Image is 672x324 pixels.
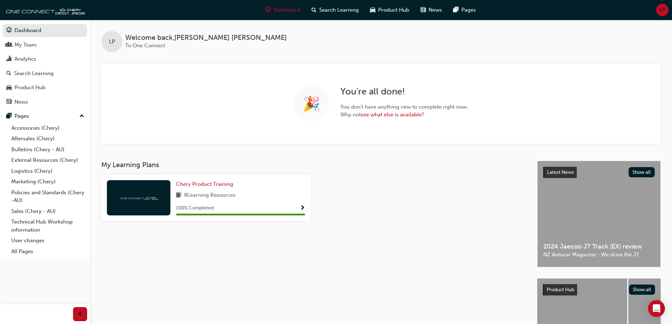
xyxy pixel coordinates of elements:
span: search-icon [311,6,316,14]
span: Search Learning [319,6,359,14]
a: Bulletins (Chery - AU) [8,144,87,155]
a: car-iconProduct Hub [364,3,415,17]
a: news-iconNews [415,3,448,17]
button: LP [656,4,668,16]
span: pages-icon [453,6,459,14]
a: Technical Hub Workshop information [8,216,87,235]
a: see what else is available? [361,111,424,118]
a: Marketing (Chery) [8,176,87,187]
a: Logistics (Chery) [8,166,87,177]
span: 8 Learning Resources [184,191,236,200]
span: search-icon [6,71,11,77]
a: search-iconSearch Learning [306,3,364,17]
span: car-icon [6,85,12,91]
span: You don ' t have anything new to complete right now. [340,103,468,111]
span: people-icon [6,42,12,48]
a: Analytics [3,53,87,66]
span: Product Hub [547,287,574,293]
span: up-icon [79,112,84,121]
div: Analytics [14,55,36,63]
div: Open Intercom Messenger [648,300,665,317]
a: Product Hub [3,81,87,94]
a: Dashboard [3,24,87,37]
span: LP [109,38,115,46]
span: 100 % Completed [176,204,214,212]
a: Chery Product Training [176,180,236,188]
span: Pages [461,6,476,14]
span: Chery Product Training [176,181,233,187]
a: External Resources (Chery) [8,155,87,166]
div: My Team [14,41,37,49]
span: NZ Autocar Magazine - We drive the J7. [543,251,655,259]
button: Show all [629,167,655,177]
span: news-icon [6,99,12,105]
button: Pages [3,110,87,123]
a: Product HubShow all [543,284,655,295]
h3: My Learning Plans [101,161,526,169]
button: Show Progress [300,204,305,213]
a: All Pages [8,246,87,257]
div: Product Hub [14,84,46,92]
img: oneconnect [119,194,158,201]
span: book-icon [176,191,181,200]
span: 2024 Jaecoo J7 Track (EX) review [543,243,655,251]
a: User changes [8,235,87,246]
span: News [429,6,442,14]
span: news-icon [420,6,426,14]
a: pages-iconPages [448,3,482,17]
span: pages-icon [6,113,12,120]
div: Pages [14,112,29,120]
span: guage-icon [265,6,271,14]
a: Search Learning [3,67,87,80]
span: guage-icon [6,27,12,34]
span: Why not [340,111,468,119]
a: News [3,96,87,109]
button: DashboardMy TeamAnalyticsSearch LearningProduct HubNews [3,23,87,110]
div: Search Learning [14,69,54,78]
span: 🎉 [303,100,320,108]
span: Latest News [547,169,574,175]
a: Accessories (Chery) [8,123,87,134]
a: Latest NewsShow all [543,167,655,178]
span: LP [659,6,665,14]
img: oneconnect [4,3,85,17]
a: Aftersales (Chery) [8,133,87,144]
a: Sales (Chery - AU) [8,206,87,217]
span: Show Progress [300,205,305,212]
a: Latest NewsShow all2024 Jaecoo J7 Track (EX) reviewNZ Autocar Magazine - We drive the J7. [537,161,661,267]
h2: You ' re all done! [340,86,468,97]
span: Product Hub [378,6,409,14]
span: car-icon [370,6,375,14]
a: My Team [3,38,87,51]
a: Policies and Standards (Chery -AU) [8,187,87,206]
span: chart-icon [6,56,12,62]
div: News [14,98,28,106]
span: To One Connect [125,42,165,49]
span: prev-icon [78,310,83,319]
a: guage-iconDashboard [260,3,306,17]
button: Show all [629,285,655,295]
span: Dashboard [273,6,300,14]
span: Welcome back , [PERSON_NAME] [PERSON_NAME] [125,34,287,42]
